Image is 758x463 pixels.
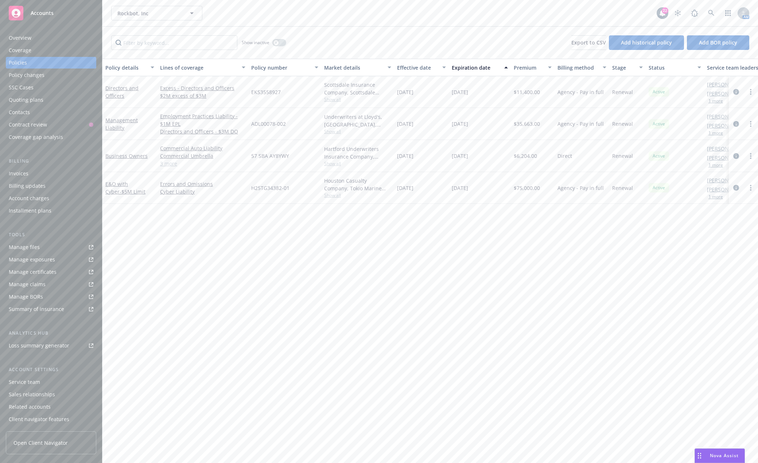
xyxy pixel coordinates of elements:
[652,153,666,159] span: Active
[324,128,391,135] span: Show all
[732,87,740,96] a: circleInformation
[9,241,40,253] div: Manage files
[248,59,321,76] button: Policy number
[708,99,723,103] button: 1 more
[708,195,723,199] button: 1 more
[646,59,704,76] button: Status
[449,59,511,76] button: Expiration date
[721,6,735,20] a: Switch app
[732,120,740,128] a: circleInformation
[571,39,606,46] span: Export to CSV
[324,64,383,71] div: Market details
[6,57,96,69] a: Policies
[9,401,51,413] div: Related accounts
[9,192,49,204] div: Account charges
[9,44,31,56] div: Coverage
[160,180,245,188] a: Errors and Omissions
[251,120,286,128] span: ADL00078-002
[321,59,394,76] button: Market details
[9,32,31,44] div: Overview
[652,184,666,191] span: Active
[555,59,609,76] button: Billing method
[732,183,740,192] a: circleInformation
[704,6,719,20] a: Search
[612,184,633,192] span: Renewal
[746,87,755,96] a: more
[9,376,40,388] div: Service team
[9,69,44,81] div: Policy changes
[612,152,633,160] span: Renewal
[6,106,96,118] a: Contacts
[746,183,755,192] a: more
[9,279,46,290] div: Manage claims
[397,88,413,96] span: [DATE]
[707,113,748,120] a: [PERSON_NAME]
[6,231,96,238] div: Tools
[652,121,666,127] span: Active
[6,69,96,81] a: Policy changes
[9,340,69,351] div: Loss summary generator
[102,59,157,76] button: Policy details
[708,131,723,135] button: 1 more
[652,89,666,95] span: Active
[557,88,604,96] span: Agency - Pay in full
[687,6,702,20] a: Report a Bug
[612,120,633,128] span: Renewal
[324,145,391,160] div: Hartford Underwriters Insurance Company, Hartford Insurance Group
[9,82,34,93] div: SSC Cases
[514,88,540,96] span: $11,400.00
[452,88,468,96] span: [DATE]
[6,366,96,373] div: Account settings
[157,59,248,76] button: Lines of coverage
[9,389,55,400] div: Sales relationships
[324,177,391,192] div: Houston Casualty Company, Tokio Marine HCC
[707,154,748,162] a: [PERSON_NAME]
[105,85,139,99] a: Directors and Officers
[6,82,96,93] a: SSC Cases
[514,120,540,128] span: $35,663.00
[105,64,146,71] div: Policy details
[6,303,96,315] a: Summary of insurance
[251,88,281,96] span: EKS3558927
[6,3,96,23] a: Accounts
[699,39,737,46] span: Add BOR policy
[105,152,148,159] a: Business Owners
[9,57,27,69] div: Policies
[397,64,438,71] div: Effective date
[160,128,245,135] a: Directors and Officers - $3M DO
[6,279,96,290] a: Manage claims
[6,254,96,265] a: Manage exposures
[6,168,96,179] a: Invoices
[452,184,468,192] span: [DATE]
[13,439,68,447] span: Open Client Navigator
[707,90,748,97] a: [PERSON_NAME]
[160,188,245,195] a: Cyber Liability
[649,64,693,71] div: Status
[707,122,748,129] a: [PERSON_NAME]
[9,413,69,425] div: Client navigator features
[251,184,289,192] span: H25TG34382-01
[662,6,668,13] div: 22
[9,254,55,265] div: Manage exposures
[9,205,51,217] div: Installment plans
[452,152,468,160] span: [DATE]
[6,340,96,351] a: Loss summary generator
[160,112,245,128] a: Employment Practices Liability - $1M EPL
[612,64,635,71] div: Stage
[695,449,704,463] div: Drag to move
[324,81,391,96] div: Scottsdale Insurance Company, Scottsdale Insurance Company (Nationwide), CRC Group
[9,291,43,303] div: Manage BORs
[710,452,739,459] span: Nova Assist
[707,176,748,184] a: [PERSON_NAME]
[324,96,391,102] span: Show all
[670,6,685,20] a: Stop snowing
[557,120,604,128] span: Agency - Pay in full
[31,10,54,16] span: Accounts
[105,180,145,195] a: E&O with Cyber
[160,64,237,71] div: Lines of coverage
[324,113,391,128] div: Underwriters at Lloyd's, [GEOGRAPHIC_DATA], [PERSON_NAME] of London, CRC Group
[9,94,43,106] div: Quoting plans
[9,131,63,143] div: Coverage gap analysis
[732,152,740,160] a: circleInformation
